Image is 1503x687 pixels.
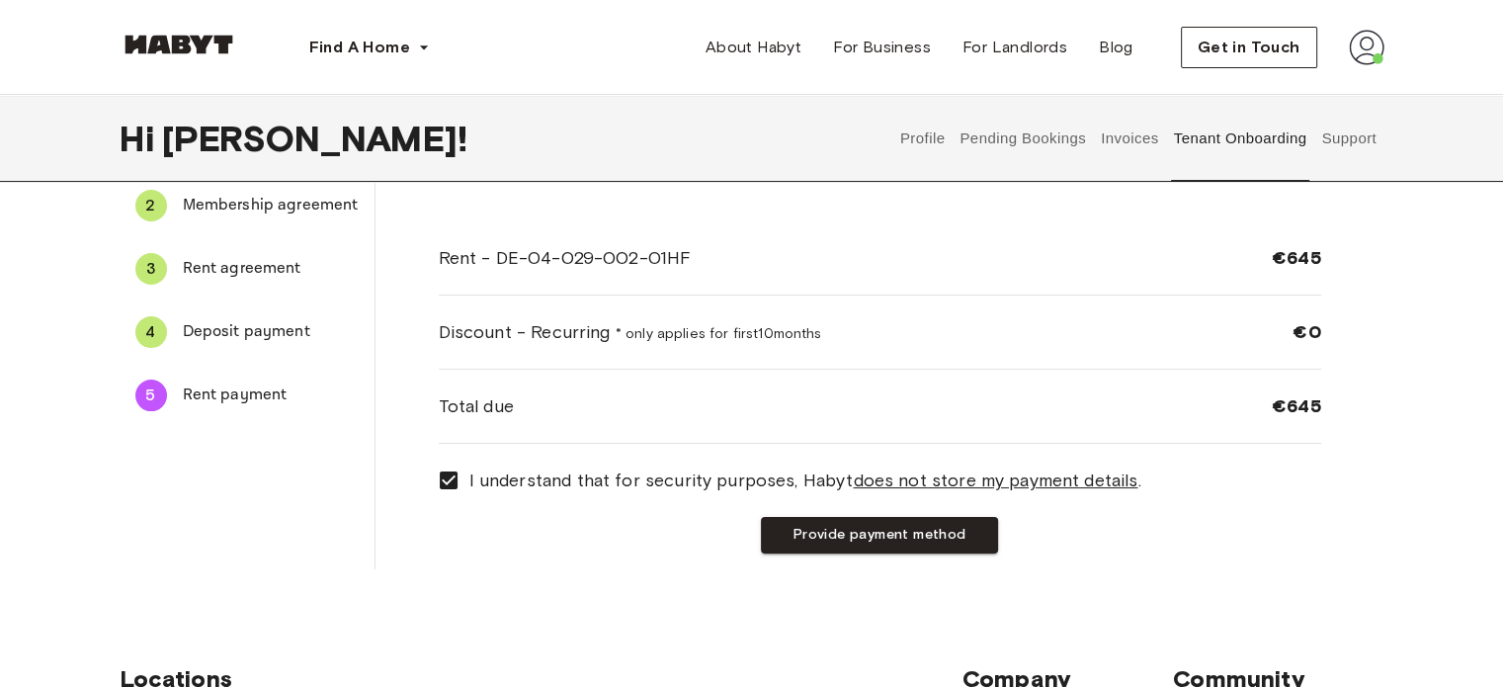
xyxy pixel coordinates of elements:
div: 3Rent agreement [120,245,375,293]
div: 4Deposit payment [120,308,375,356]
span: [PERSON_NAME] ! [162,118,467,159]
span: €645 [1272,246,1321,270]
span: €0 [1293,320,1320,344]
span: For Landlords [962,36,1067,59]
button: Support [1319,95,1379,182]
span: €645 [1272,394,1321,418]
div: 5 [135,380,167,411]
span: Deposit payment [183,320,359,344]
img: avatar [1349,30,1384,65]
a: About Habyt [690,28,817,67]
button: Invoices [1099,95,1161,182]
div: 3 [135,253,167,285]
span: I understand that for security purposes, Habyt . [469,468,1141,493]
span: For Business [833,36,931,59]
button: Pending Bookings [958,95,1089,182]
div: 5Rent payment [120,372,375,419]
a: For Landlords [947,28,1083,67]
span: Hi [120,118,162,159]
span: Membership agreement [183,194,359,217]
span: Find A Home [309,36,410,59]
button: Provide payment method [761,517,998,554]
img: Habyt [120,35,238,54]
span: Rent payment [183,384,359,407]
span: Rent - DE-04-029-002-01HF [439,245,692,271]
button: Get in Touch [1181,27,1317,68]
div: user profile tabs [892,95,1383,182]
span: Get in Touch [1198,36,1300,59]
span: About Habyt [706,36,801,59]
span: * only applies for first 10 months [616,325,822,342]
span: Discount - Recurring [439,319,822,345]
span: Total due [439,393,514,419]
div: 2Membership agreement [120,182,375,229]
a: For Business [817,28,947,67]
div: 2 [135,190,167,221]
button: Find A Home [293,28,446,67]
button: Profile [897,95,948,182]
span: Blog [1099,36,1133,59]
button: Tenant Onboarding [1171,95,1309,182]
span: Rent agreement [183,257,359,281]
a: Blog [1083,28,1149,67]
u: does not store my payment details [853,470,1137,491]
div: 4 [135,316,167,348]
